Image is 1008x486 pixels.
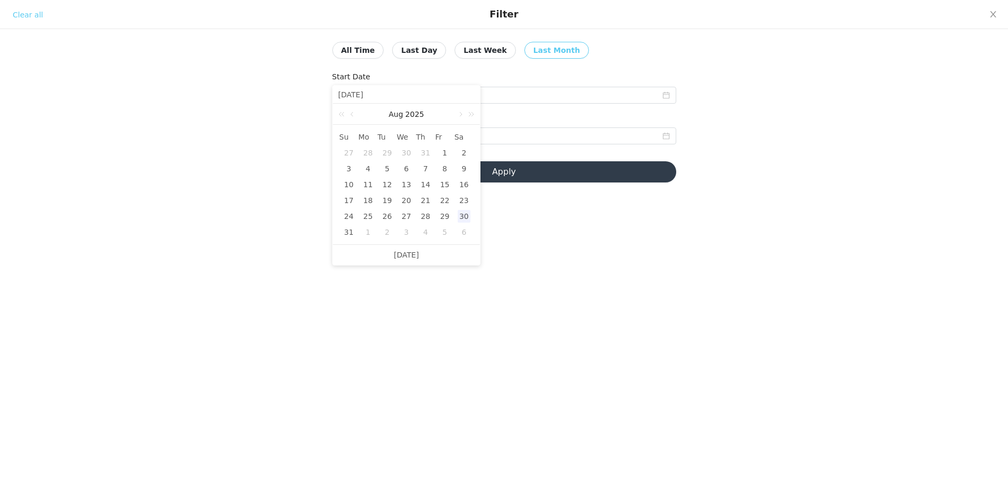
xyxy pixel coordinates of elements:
button: Last Day [392,42,446,59]
td: July 27, 2025 [339,145,358,161]
td: July 28, 2025 [358,145,377,161]
div: 31 [342,226,355,239]
div: 16 [458,178,470,191]
div: 25 [361,210,374,223]
th: Fri [435,129,454,145]
td: August 15, 2025 [435,177,454,192]
span: Sa [455,132,474,142]
div: 1 [361,226,374,239]
td: August 14, 2025 [416,177,435,192]
div: 3 [342,162,355,175]
th: Tue [378,129,397,145]
td: August 23, 2025 [455,192,474,208]
div: 10 [342,178,355,191]
button: Apply [332,161,676,182]
button: Last Month [524,42,589,59]
div: 31 [419,146,432,159]
span: We [397,132,416,142]
i: icon: calendar [662,91,670,99]
td: August 3, 2025 [339,161,358,177]
th: Wed [397,129,416,145]
span: Th [416,132,435,142]
div: 28 [419,210,432,223]
td: August 27, 2025 [397,208,416,224]
div: Filter [489,8,518,20]
td: August 7, 2025 [416,161,435,177]
div: 4 [419,226,432,239]
td: September 2, 2025 [378,224,397,240]
div: 12 [381,178,394,191]
td: July 29, 2025 [378,145,397,161]
td: August 10, 2025 [339,177,358,192]
td: August 4, 2025 [358,161,377,177]
th: Mon [358,129,377,145]
div: 28 [361,146,374,159]
td: August 16, 2025 [455,177,474,192]
div: 21 [419,194,432,207]
a: [DATE] [394,245,419,265]
td: August 21, 2025 [416,192,435,208]
div: 22 [439,194,451,207]
td: August 9, 2025 [455,161,474,177]
div: 19 [381,194,394,207]
td: September 4, 2025 [416,224,435,240]
div: 27 [342,146,355,159]
td: August 5, 2025 [378,161,397,177]
td: August 8, 2025 [435,161,454,177]
a: Previous month (PageUp) [348,104,358,125]
td: August 17, 2025 [339,192,358,208]
div: 20 [400,194,413,207]
td: August 31, 2025 [339,224,358,240]
div: 27 [400,210,413,223]
td: August 20, 2025 [397,192,416,208]
a: Next year (Control + right) [462,104,476,125]
td: August 12, 2025 [378,177,397,192]
div: 8 [439,162,451,175]
th: Sun [339,129,358,145]
td: July 30, 2025 [397,145,416,161]
td: September 6, 2025 [455,224,474,240]
td: August 25, 2025 [358,208,377,224]
td: August 22, 2025 [435,192,454,208]
td: September 3, 2025 [397,224,416,240]
span: Tu [378,132,397,142]
div: 2 [381,226,394,239]
div: 4 [361,162,374,175]
a: Last year (Control + left) [337,104,350,125]
td: August 11, 2025 [358,177,377,192]
div: 29 [381,146,394,159]
td: August 19, 2025 [378,192,397,208]
a: 2025 [404,104,425,125]
i: icon: calendar [662,132,670,140]
th: Thu [416,129,435,145]
div: 30 [400,146,413,159]
td: August 1, 2025 [435,145,454,161]
td: August 18, 2025 [358,192,377,208]
td: August 2, 2025 [455,145,474,161]
div: Clear all [13,10,43,21]
div: 15 [439,178,451,191]
button: Last Week [455,42,516,59]
div: 26 [381,210,394,223]
span: Su [339,132,358,142]
div: 29 [439,210,451,223]
td: August 6, 2025 [397,161,416,177]
div: 3 [400,226,413,239]
div: 17 [342,194,355,207]
button: All Time [332,42,384,59]
div: 6 [458,226,470,239]
div: 24 [342,210,355,223]
td: August 24, 2025 [339,208,358,224]
a: Aug [388,104,404,125]
a: Next month (PageDown) [455,104,465,125]
div: 9 [458,162,470,175]
td: August 26, 2025 [378,208,397,224]
td: September 5, 2025 [435,224,454,240]
th: Sat [455,129,474,145]
div: 23 [458,194,470,207]
td: August 28, 2025 [416,208,435,224]
div: 7 [419,162,432,175]
span: Mo [358,132,377,142]
div: 13 [400,178,413,191]
label: Start Date [332,72,370,81]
